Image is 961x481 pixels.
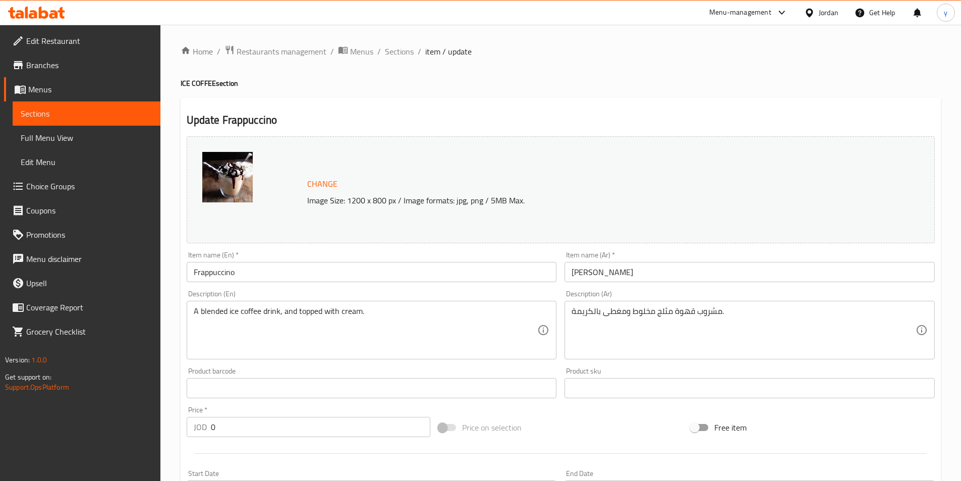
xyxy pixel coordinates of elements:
a: Promotions [4,223,160,247]
a: Full Menu View [13,126,160,150]
input: Enter name Ar [564,262,935,282]
input: Please enter product sku [564,378,935,398]
a: Home [181,45,213,58]
span: Sections [21,108,152,120]
h4: ICE COFFEE section [181,78,941,88]
span: Choice Groups [26,180,152,192]
a: Sections [13,101,160,126]
p: JOD [194,421,207,433]
span: Branches [26,59,152,71]
span: Coupons [26,204,152,217]
a: Coupons [4,198,160,223]
span: Menu disclaimer [26,253,152,265]
div: Menu-management [709,7,771,19]
li: / [418,45,421,58]
span: Upsell [26,277,152,289]
a: Branches [4,53,160,77]
span: Menus [350,45,373,58]
a: Menus [4,77,160,101]
h2: Update Frappuccino [187,113,935,128]
span: Edit Restaurant [26,35,152,47]
a: Upsell [4,271,160,295]
span: Price on selection [462,421,522,434]
a: Support.OpsPlatform [5,381,69,394]
span: Change [307,177,337,191]
li: / [377,45,381,58]
a: Menu disclaimer [4,247,160,271]
input: Please enter product barcode [187,378,557,398]
a: Grocery Checklist [4,319,160,344]
a: Restaurants management [224,45,326,58]
a: Coverage Report [4,295,160,319]
li: / [217,45,220,58]
span: Promotions [26,229,152,241]
span: Edit Menu [21,156,152,168]
span: 1.0.0 [31,353,47,366]
span: Version: [5,353,30,366]
nav: breadcrumb [181,45,941,58]
textarea: A blended ice coffee drink, and topped with cream. [194,306,538,354]
span: Free item [714,421,747,434]
span: Get support on: [5,370,51,384]
span: Grocery Checklist [26,326,152,338]
img: Frappuccino638853988897840168.jpg [202,152,253,202]
span: Coverage Report [26,301,152,313]
span: Menus [28,83,152,95]
p: Image Size: 1200 x 800 px / Image formats: jpg, png / 5MB Max. [303,194,841,206]
textarea: مشروب قهوة مثلج مخلوط ومغطى بالكريمة. [572,306,916,354]
span: Full Menu View [21,132,152,144]
a: Menus [338,45,373,58]
input: Enter name En [187,262,557,282]
span: item / update [425,45,472,58]
a: Edit Menu [13,150,160,174]
a: Sections [385,45,414,58]
button: Change [303,174,342,194]
div: Jordan [819,7,838,18]
a: Choice Groups [4,174,160,198]
input: Please enter price [211,417,431,437]
a: Edit Restaurant [4,29,160,53]
span: y [944,7,947,18]
li: / [330,45,334,58]
span: Restaurants management [237,45,326,58]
